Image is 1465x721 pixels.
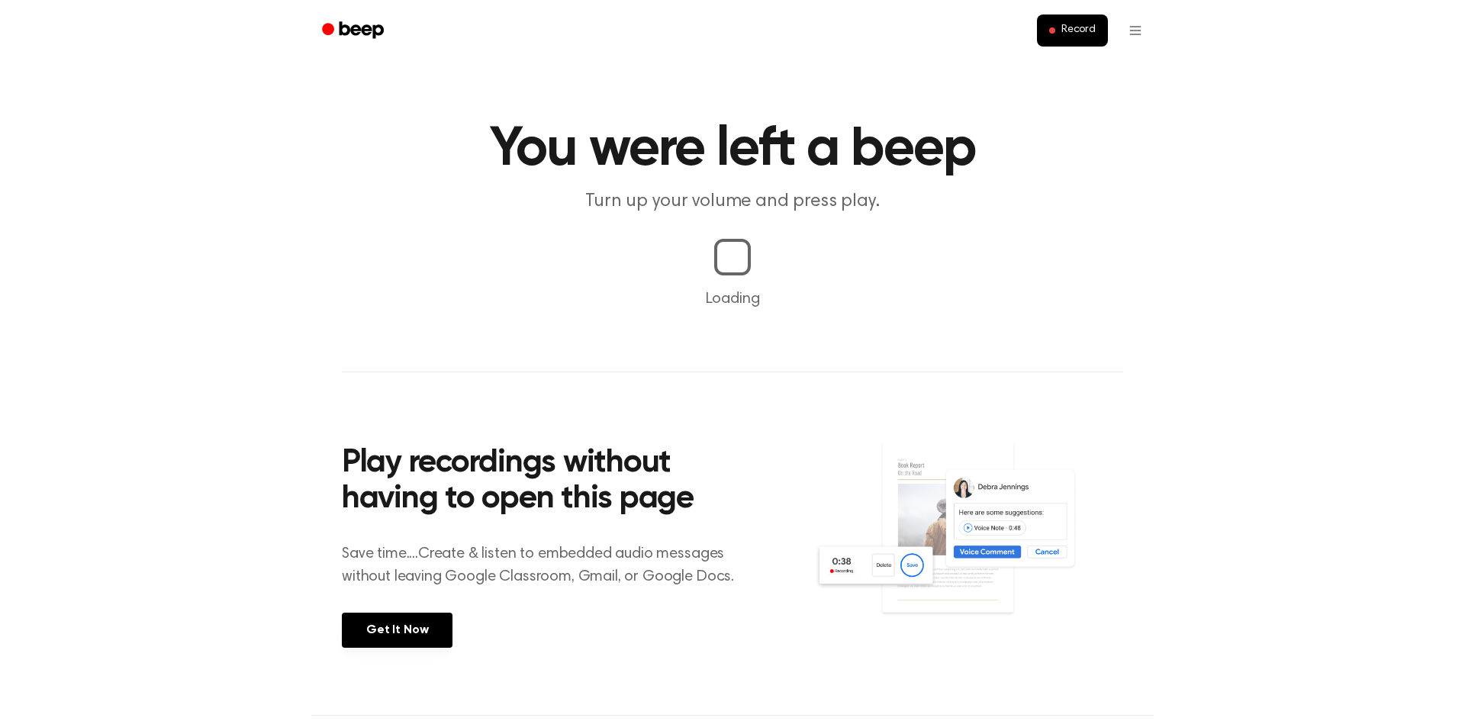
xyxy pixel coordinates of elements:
[342,122,1123,177] h1: You were left a beep
[342,542,753,588] p: Save time....Create & listen to embedded audio messages without leaving Google Classroom, Gmail, ...
[18,288,1447,311] p: Loading
[439,189,1025,214] p: Turn up your volume and press play.
[311,16,398,46] a: Beep
[1061,24,1096,37] span: Record
[342,613,452,648] a: Get It Now
[1117,12,1154,49] button: Open menu
[1037,14,1108,47] button: Record
[342,446,753,518] h2: Play recordings without having to open this page
[814,441,1123,646] img: Voice Comments on Docs and Recording Widget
